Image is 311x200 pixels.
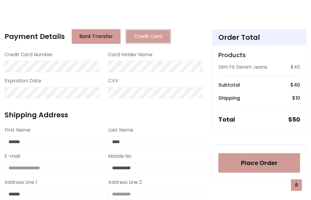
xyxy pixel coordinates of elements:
[290,82,300,88] h6: $
[218,33,300,42] h4: Order Total
[125,29,171,44] button: Credit Card
[108,179,142,186] label: Address Line 2
[294,81,300,88] span: 40
[5,179,37,186] label: Address Line 1
[292,115,300,124] span: 50
[108,126,133,134] label: Last Name
[5,51,53,58] label: Credit Card Number
[291,64,300,71] p: $40
[218,95,240,101] h6: Shipping
[218,51,300,59] h5: Products
[218,116,235,123] h5: Total
[5,153,20,160] label: E-mail
[5,32,65,41] h4: Payment Details
[108,153,132,160] label: Mobile No
[5,77,41,84] label: Expiration Date
[218,82,240,88] h6: Subtotal
[108,51,152,58] label: Card Holder Name
[292,95,300,101] h6: $
[5,126,30,134] label: First Name
[72,29,121,44] button: Bank Transfer
[218,153,300,173] button: Place Order
[218,64,267,71] p: Slim Fit Denim Jeans
[288,116,300,123] h5: $
[296,95,300,102] span: 10
[108,77,118,84] label: CVV
[5,111,203,119] h4: Shipping Address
